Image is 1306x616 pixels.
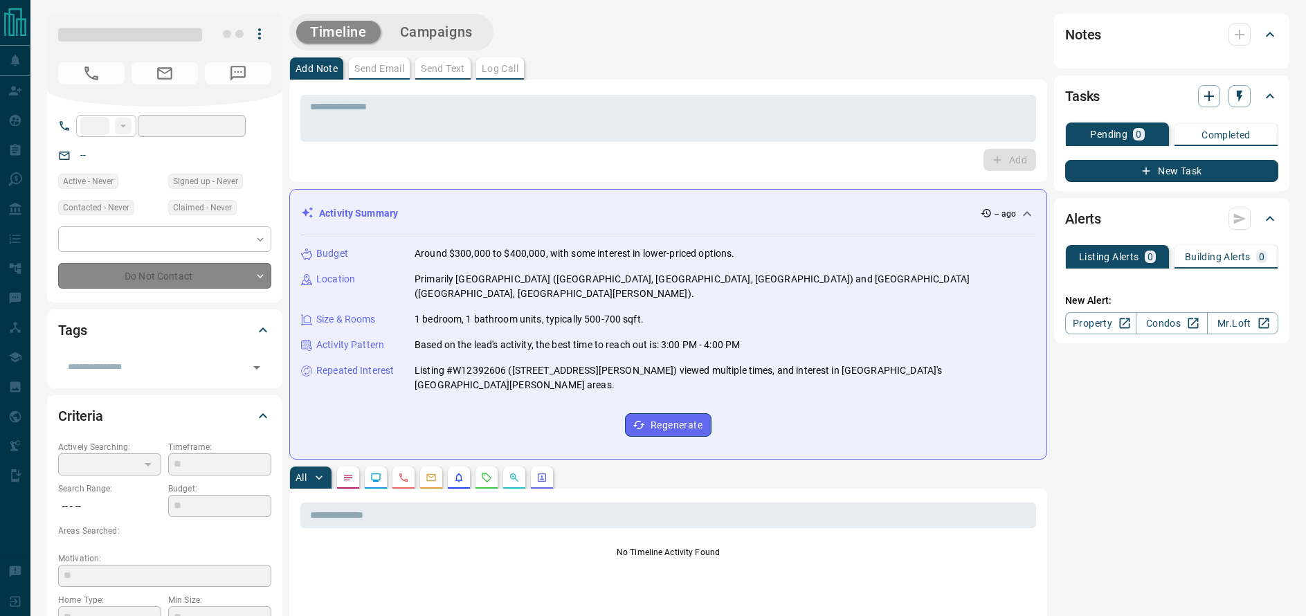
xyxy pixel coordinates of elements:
[58,594,161,606] p: Home Type:
[319,206,398,221] p: Activity Summary
[58,314,271,347] div: Tags
[168,594,271,606] p: Min Size:
[173,201,232,215] span: Claimed - Never
[1065,24,1101,46] h2: Notes
[426,472,437,483] svg: Emails
[1079,252,1139,262] p: Listing Alerts
[296,473,307,482] p: All
[168,482,271,495] p: Budget:
[386,21,487,44] button: Campaigns
[1259,252,1264,262] p: 0
[205,62,271,84] span: No Number
[1065,85,1100,107] h2: Tasks
[63,201,129,215] span: Contacted - Never
[453,472,464,483] svg: Listing Alerts
[316,338,384,352] p: Activity Pattern
[173,174,238,188] span: Signed up - Never
[415,246,734,261] p: Around $300,000 to $400,000, with some interest in lower-priced options.
[1065,312,1136,334] a: Property
[296,21,381,44] button: Timeline
[80,150,86,161] a: --
[1207,312,1278,334] a: Mr.Loft
[58,405,103,427] h2: Criteria
[316,272,355,287] p: Location
[301,201,1035,226] div: Activity Summary-- ago
[131,62,198,84] span: No Email
[1065,208,1101,230] h2: Alerts
[1065,18,1278,51] div: Notes
[1136,312,1207,334] a: Condos
[995,208,1016,220] p: -- ago
[58,441,161,453] p: Actively Searching:
[58,399,271,433] div: Criteria
[300,546,1036,559] p: No Timeline Activity Found
[509,472,520,483] svg: Opportunities
[1065,160,1278,182] button: New Task
[1065,202,1278,235] div: Alerts
[296,64,338,73] p: Add Note
[63,174,114,188] span: Active - Never
[1185,252,1251,262] p: Building Alerts
[168,441,271,453] p: Timeframe:
[625,413,711,437] button: Regenerate
[58,552,271,565] p: Motivation:
[58,319,87,341] h2: Tags
[58,482,161,495] p: Search Range:
[415,338,740,352] p: Based on the lead's activity, the best time to reach out is: 3:00 PM - 4:00 PM
[1090,129,1127,139] p: Pending
[415,363,1035,392] p: Listing #W12392606 ([STREET_ADDRESS][PERSON_NAME]) viewed multiple times, and interest in [GEOGRA...
[247,358,266,377] button: Open
[1148,252,1153,262] p: 0
[343,472,354,483] svg: Notes
[1065,293,1278,308] p: New Alert:
[1201,130,1251,140] p: Completed
[58,495,161,518] p: -- - --
[316,246,348,261] p: Budget
[370,472,381,483] svg: Lead Browsing Activity
[1065,80,1278,113] div: Tasks
[481,472,492,483] svg: Requests
[415,272,1035,301] p: Primarily [GEOGRAPHIC_DATA] ([GEOGRAPHIC_DATA], [GEOGRAPHIC_DATA], [GEOGRAPHIC_DATA]) and [GEOGRA...
[316,363,394,378] p: Repeated Interest
[398,472,409,483] svg: Calls
[536,472,547,483] svg: Agent Actions
[1136,129,1141,139] p: 0
[316,312,376,327] p: Size & Rooms
[58,62,125,84] span: No Number
[58,263,271,289] div: Do Not Contact
[415,312,644,327] p: 1 bedroom, 1 bathroom units, typically 500-700 sqft.
[58,525,271,537] p: Areas Searched:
